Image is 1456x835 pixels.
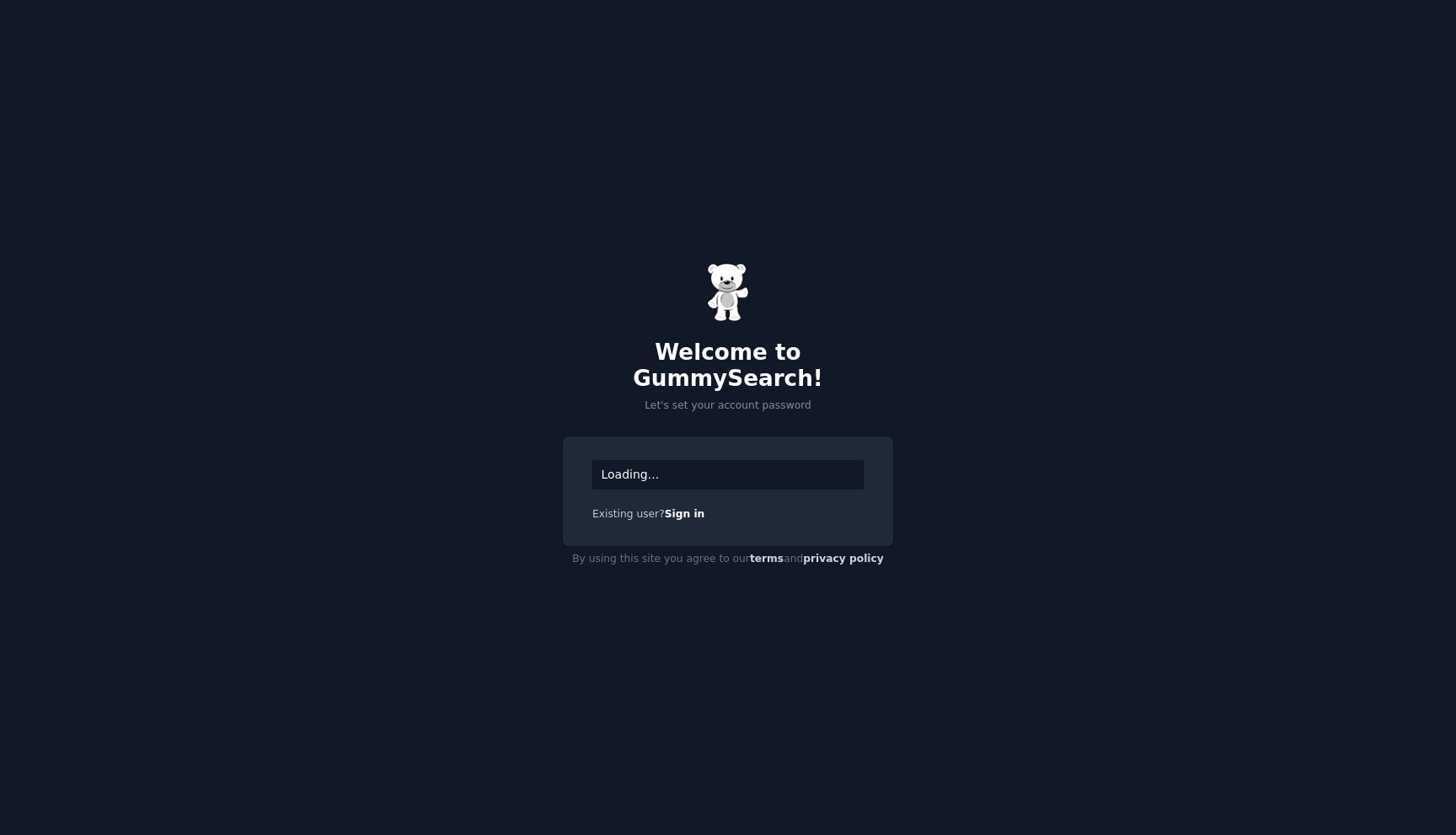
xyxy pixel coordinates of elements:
p: Let's set your account password [563,399,893,414]
h2: Welcome to GummySearch! [563,340,893,393]
a: privacy policy [803,553,884,565]
span: Existing user? [592,508,665,520]
a: Sign in [665,508,705,520]
img: Gummy Bear [707,263,749,322]
a: terms [750,553,784,565]
div: By using this site you agree to our and [563,546,893,573]
div: Loading... [592,460,864,490]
